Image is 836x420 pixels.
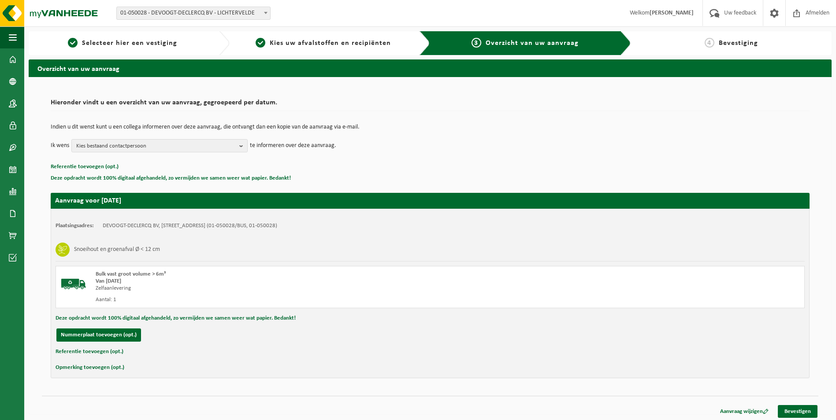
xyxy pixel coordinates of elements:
strong: Van [DATE] [96,278,121,284]
a: 2Kies uw afvalstoffen en recipiënten [234,38,413,48]
h2: Overzicht van uw aanvraag [29,59,832,77]
strong: [PERSON_NAME] [650,10,694,16]
div: Aantal: 1 [96,296,465,303]
button: Nummerplaat toevoegen (opt.) [56,328,141,342]
span: Kies uw afvalstoffen en recipiënten [270,40,391,47]
img: BL-SO-LV.png [60,271,87,297]
span: Kies bestaand contactpersoon [76,140,236,153]
span: Selecteer hier een vestiging [82,40,177,47]
span: 1 [68,38,78,48]
a: 1Selecteer hier een vestiging [33,38,212,48]
span: 2 [256,38,265,48]
div: Zelfaanlevering [96,285,465,292]
p: Ik wens [51,139,69,152]
button: Kies bestaand contactpersoon [71,139,248,152]
a: Aanvraag wijzigen [713,405,775,418]
span: 01-050028 - DEVOOGT-DECLERCQ BV - LICHTERVELDE [116,7,271,20]
span: 4 [705,38,714,48]
p: Indien u dit wenst kunt u een collega informeren over deze aanvraag, die ontvangt dan een kopie v... [51,124,810,130]
span: 3 [472,38,481,48]
span: Bulk vast groot volume > 6m³ [96,271,166,277]
span: Bevestiging [719,40,758,47]
p: te informeren over deze aanvraag. [250,139,336,152]
a: Bevestigen [778,405,817,418]
button: Referentie toevoegen (opt.) [56,346,123,357]
h2: Hieronder vindt u een overzicht van uw aanvraag, gegroepeerd per datum. [51,99,810,111]
h3: Snoeihout en groenafval Ø < 12 cm [74,243,160,257]
span: 01-050028 - DEVOOGT-DECLERCQ BV - LICHTERVELDE [117,7,270,19]
button: Opmerking toevoegen (opt.) [56,362,124,373]
span: Overzicht van uw aanvraag [486,40,579,47]
td: DEVOOGT-DECLERCQ BV, [STREET_ADDRESS] (01-050028/BUS, 01-050028) [103,222,277,229]
strong: Aanvraag voor [DATE] [55,197,121,204]
strong: Plaatsingsadres: [56,223,94,228]
button: Deze opdracht wordt 100% digitaal afgehandeld, zo vermijden we samen weer wat papier. Bedankt! [51,173,291,184]
button: Deze opdracht wordt 100% digitaal afgehandeld, zo vermijden we samen weer wat papier. Bedankt! [56,313,296,324]
button: Referentie toevoegen (opt.) [51,161,119,173]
